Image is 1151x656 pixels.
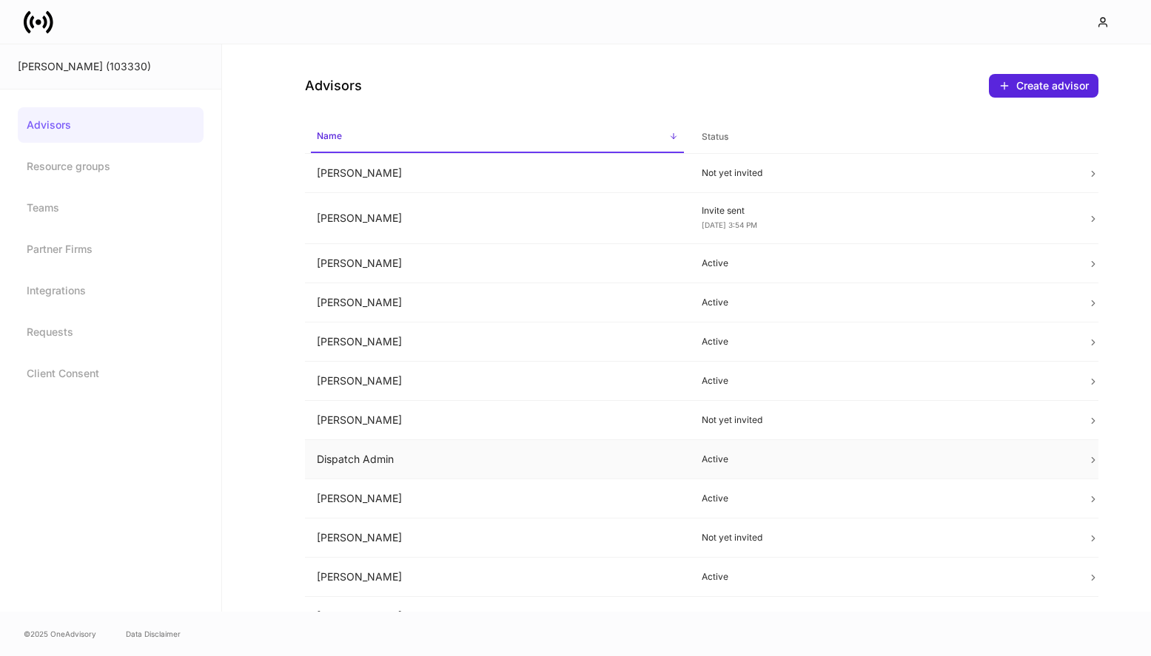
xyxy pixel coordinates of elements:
span: Status [696,122,1070,152]
td: [PERSON_NAME] [305,154,691,193]
p: Active [702,257,1064,269]
p: Not yet invited [702,532,1064,544]
h4: Advisors [305,77,362,95]
span: [DATE] 3:54 PM [702,220,757,229]
p: Invite sent [702,205,1064,217]
p: Active [702,571,1064,583]
td: [PERSON_NAME] [305,597,691,636]
td: [PERSON_NAME] [305,479,691,518]
a: Teams [18,190,204,226]
a: Partner Firms [18,231,204,267]
a: Requests [18,314,204,350]
td: [PERSON_NAME] [305,558,691,597]
h6: Name [317,129,342,143]
td: Dispatch Admin [305,440,691,479]
p: Active [702,453,1064,465]
h6: Status [702,129,728,143]
td: [PERSON_NAME] [305,244,691,283]
a: Data Disclaimer [126,628,181,640]
td: [PERSON_NAME] [305,401,691,440]
a: Advisors [18,107,204,143]
p: Active [702,493,1064,504]
p: Active [702,610,1064,622]
p: Active [702,375,1064,387]
button: Create advisor [989,74,1098,98]
p: Active [702,336,1064,348]
a: Resource groups [18,149,204,184]
td: [PERSON_NAME] [305,518,691,558]
td: [PERSON_NAME] [305,322,691,362]
div: [PERSON_NAME] (103330) [18,59,204,74]
a: Integrations [18,273,204,308]
p: Not yet invited [702,414,1064,426]
td: [PERSON_NAME] [305,362,691,401]
td: [PERSON_NAME] [305,193,691,244]
a: Client Consent [18,356,204,391]
span: Name [311,121,685,153]
td: [PERSON_NAME] [305,283,691,322]
p: Not yet invited [702,167,1064,179]
p: Active [702,297,1064,308]
div: Create advisor [1016,78,1089,93]
span: © 2025 OneAdvisory [24,628,96,640]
